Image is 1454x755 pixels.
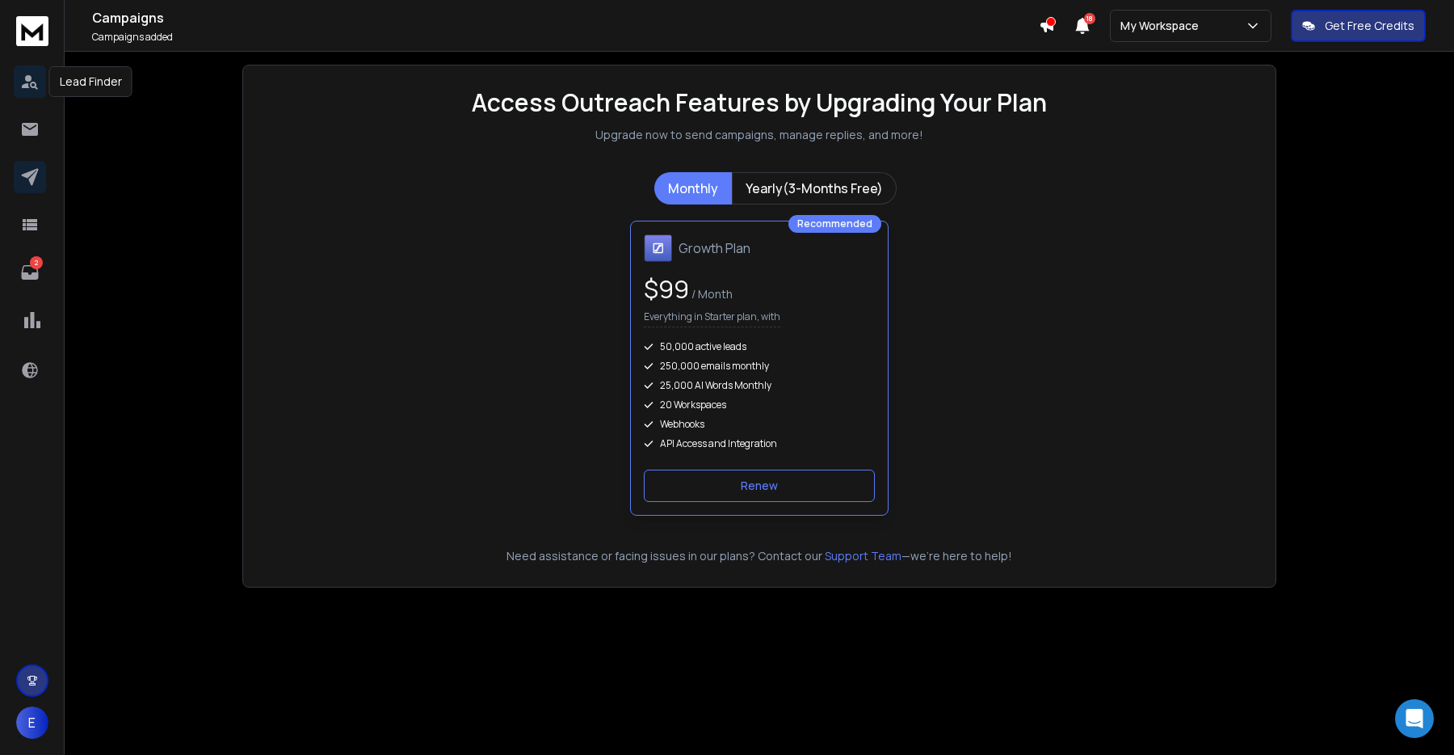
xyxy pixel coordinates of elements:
[1325,18,1414,34] p: Get Free Credits
[732,172,897,205] button: Yearly(3-Months Free)
[644,340,875,353] div: 50,000 active leads
[92,8,1039,27] h1: Campaigns
[16,16,48,46] img: logo
[825,548,901,564] button: Support Team
[644,234,672,262] img: Growth Plan icon
[1120,18,1205,34] p: My Workspace
[644,272,689,306] span: $ 99
[92,31,1039,44] p: Campaigns added
[1291,10,1426,42] button: Get Free Credits
[16,706,48,739] button: E
[644,310,780,327] p: Everything in Starter plan, with
[644,437,875,450] div: API Access and Integration
[689,286,733,302] span: / Month
[644,418,875,431] div: Webhooks
[266,548,1253,564] p: Need assistance or facing issues in our plans? Contact our —we're here to help!
[644,470,875,502] button: Renew
[49,66,132,97] div: Lead Finder
[14,256,46,289] a: 2
[679,238,750,258] h1: Growth Plan
[1395,699,1434,738] div: Open Intercom Messenger
[644,379,875,392] div: 25,000 AI Words Monthly
[30,256,43,269] p: 2
[472,88,1047,117] h1: Access Outreach Features by Upgrading Your Plan
[595,127,923,143] p: Upgrade now to send campaigns, manage replies, and more!
[644,360,875,373] div: 250,000 emails monthly
[644,399,875,411] div: 20 Workspaces
[1084,13,1095,24] span: 18
[788,215,881,233] div: Recommended
[654,172,732,205] button: Monthly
